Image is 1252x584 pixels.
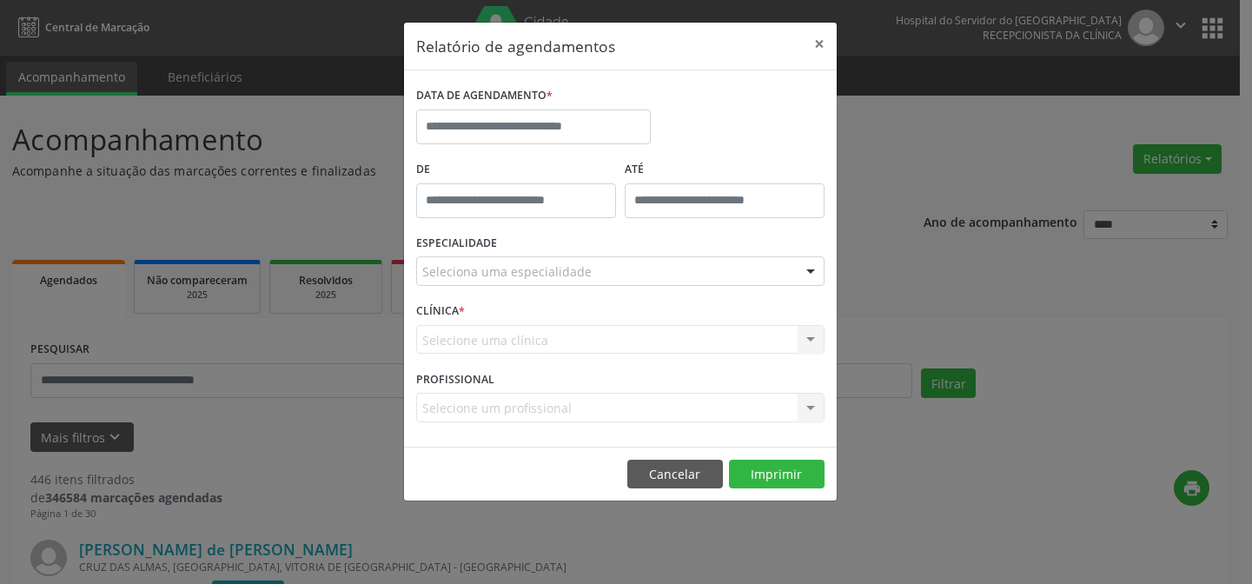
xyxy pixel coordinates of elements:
label: De [416,156,616,183]
h5: Relatório de agendamentos [416,35,615,57]
label: DATA DE AGENDAMENTO [416,83,553,109]
label: ESPECIALIDADE [416,230,497,257]
button: Cancelar [627,460,723,489]
span: Seleciona uma especialidade [422,262,592,281]
label: ATÉ [625,156,825,183]
label: CLÍNICA [416,298,465,325]
label: PROFISSIONAL [416,366,494,393]
button: Close [802,23,837,65]
button: Imprimir [729,460,825,489]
